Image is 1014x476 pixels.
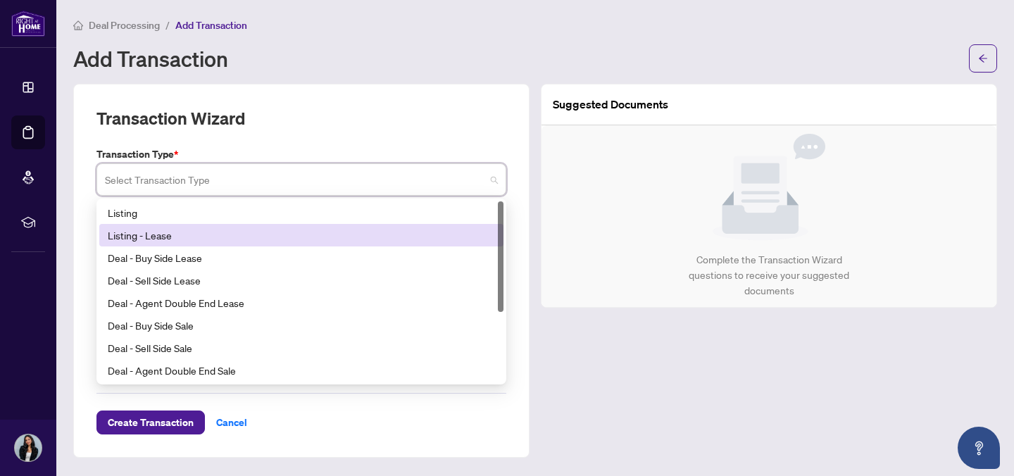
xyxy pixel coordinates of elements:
[11,11,45,37] img: logo
[108,363,495,378] div: Deal - Agent Double End Sale
[73,20,83,30] span: home
[73,47,228,70] h1: Add Transaction
[108,250,495,265] div: Deal - Buy Side Lease
[958,427,1000,469] button: Open asap
[15,434,42,461] img: Profile Icon
[713,134,825,241] img: Null State Icon
[108,205,495,220] div: Listing
[96,107,245,130] h2: Transaction Wizard
[108,273,495,288] div: Deal - Sell Side Lease
[165,17,170,33] li: /
[108,340,495,356] div: Deal - Sell Side Sale
[99,269,503,292] div: Deal - Sell Side Lease
[99,201,503,224] div: Listing
[99,292,503,314] div: Deal - Agent Double End Lease
[108,295,495,311] div: Deal - Agent Double End Lease
[89,19,160,32] span: Deal Processing
[205,411,258,434] button: Cancel
[674,252,865,299] div: Complete the Transaction Wizard questions to receive your suggested documents
[99,224,503,246] div: Listing - Lease
[96,146,506,162] label: Transaction Type
[99,337,503,359] div: Deal - Sell Side Sale
[108,411,194,434] span: Create Transaction
[978,54,988,63] span: arrow-left
[216,411,247,434] span: Cancel
[175,19,247,32] span: Add Transaction
[108,227,495,243] div: Listing - Lease
[108,318,495,333] div: Deal - Buy Side Sale
[553,96,668,113] article: Suggested Documents
[99,246,503,269] div: Deal - Buy Side Lease
[99,314,503,337] div: Deal - Buy Side Sale
[96,411,205,434] button: Create Transaction
[99,359,503,382] div: Deal - Agent Double End Sale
